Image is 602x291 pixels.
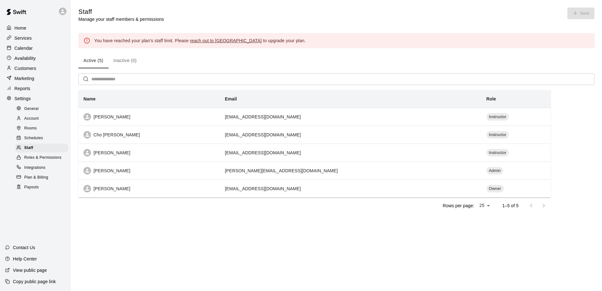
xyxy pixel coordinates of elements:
[220,180,481,197] td: [EMAIL_ADDRESS][DOMAIN_NAME]
[225,96,237,101] b: Email
[220,126,481,144] td: [EMAIL_ADDRESS][DOMAIN_NAME]
[14,95,31,102] p: Settings
[14,65,36,71] p: Customers
[24,165,46,171] span: Integrations
[83,167,215,174] div: [PERSON_NAME]
[15,153,71,163] a: Roles & Permissions
[567,8,594,22] span: You have reached your plan's staff limit. Please upgrade to add more
[78,90,551,197] table: simple table
[486,186,504,192] span: Owner
[5,84,66,93] a: Reports
[24,174,48,181] span: Plan & Billing
[108,53,142,68] button: Inactive (0)
[15,173,68,182] div: Plan & Billing
[486,167,503,174] div: Admin
[24,106,39,112] span: General
[220,108,481,126] td: [EMAIL_ADDRESS][DOMAIN_NAME]
[94,35,306,46] div: You have reached your plan's staff limit. Please to upgrade your plan.
[5,54,66,63] a: Availability
[83,131,215,139] div: Cho [PERSON_NAME]
[5,43,66,53] a: Calendar
[486,114,509,120] span: Instructor
[5,23,66,33] a: Home
[83,149,215,157] div: [PERSON_NAME]
[83,96,96,101] b: Name
[15,124,68,133] div: Rooms
[15,134,71,143] a: Schedules
[13,267,47,273] p: View public page
[15,183,68,192] div: Payouts
[486,132,509,138] span: Instructor
[220,144,481,162] td: [EMAIL_ADDRESS][DOMAIN_NAME]
[14,75,34,82] p: Marketing
[15,153,68,162] div: Roles & Permissions
[486,113,509,121] div: Instructor
[24,116,39,122] span: Account
[486,131,509,139] div: Instructor
[486,185,504,192] div: Owner
[15,104,71,114] a: General
[14,55,36,61] p: Availability
[486,168,503,174] span: Admin
[15,105,68,113] div: General
[24,135,43,141] span: Schedules
[14,25,26,31] p: Home
[24,155,61,161] span: Roles & Permissions
[477,201,492,210] div: 25
[15,173,71,182] a: Plan & Billing
[13,256,37,262] p: Help Center
[78,8,164,16] h5: Staff
[24,125,37,132] span: Rooms
[78,16,164,22] p: Manage your staff members & permissions
[443,203,474,209] p: Rows per page:
[83,113,215,121] div: [PERSON_NAME]
[15,114,71,123] a: Account
[14,35,32,41] p: Services
[15,124,71,134] a: Rooms
[78,53,108,68] button: Active (5)
[83,185,215,192] div: [PERSON_NAME]
[14,85,30,92] p: Reports
[15,163,71,173] a: Integrations
[5,94,66,103] a: Settings
[5,64,66,73] a: Customers
[502,203,519,209] p: 1–5 of 5
[190,38,262,43] a: reach out to [GEOGRAPHIC_DATA]
[15,182,71,192] a: Payouts
[5,74,66,83] a: Marketing
[220,162,481,180] td: [PERSON_NAME][EMAIL_ADDRESS][DOMAIN_NAME]
[13,244,35,251] p: Contact Us
[13,278,56,285] p: Copy public page link
[486,150,509,156] span: Instructor
[24,184,39,191] span: Payouts
[486,96,496,101] b: Role
[15,134,68,143] div: Schedules
[15,144,68,152] div: Staff
[24,145,33,151] span: Staff
[15,143,71,153] a: Staff
[5,33,66,43] a: Services
[486,149,509,157] div: Instructor
[15,114,68,123] div: Account
[15,163,68,172] div: Integrations
[14,45,33,51] p: Calendar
